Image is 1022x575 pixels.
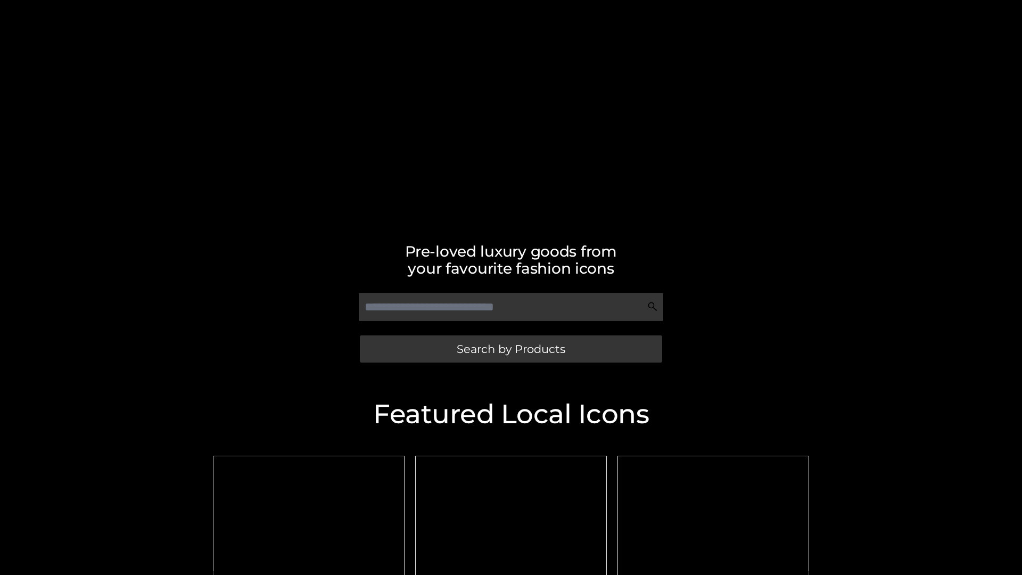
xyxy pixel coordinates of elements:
[208,243,814,277] h2: Pre-loved luxury goods from your favourite fashion icons
[647,301,658,312] img: Search Icon
[457,343,565,355] span: Search by Products
[360,335,662,363] a: Search by Products
[208,401,814,428] h2: Featured Local Icons​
